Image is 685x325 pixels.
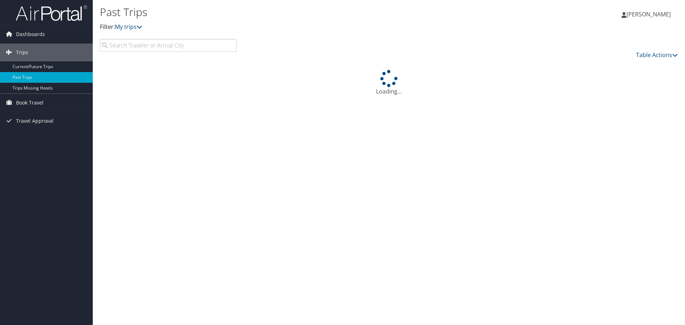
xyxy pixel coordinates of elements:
[626,10,671,18] span: [PERSON_NAME]
[100,70,678,96] div: Loading...
[100,39,237,52] input: Search Traveler or Arrival City
[636,51,678,59] a: Table Actions
[16,112,54,130] span: Travel Approval
[16,94,44,112] span: Book Travel
[100,5,485,20] h1: Past Trips
[16,44,28,61] span: Trips
[115,23,142,31] a: My trips
[100,22,485,32] p: Filter:
[16,5,87,21] img: airportal-logo.png
[16,25,45,43] span: Dashboards
[621,4,678,25] a: [PERSON_NAME]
